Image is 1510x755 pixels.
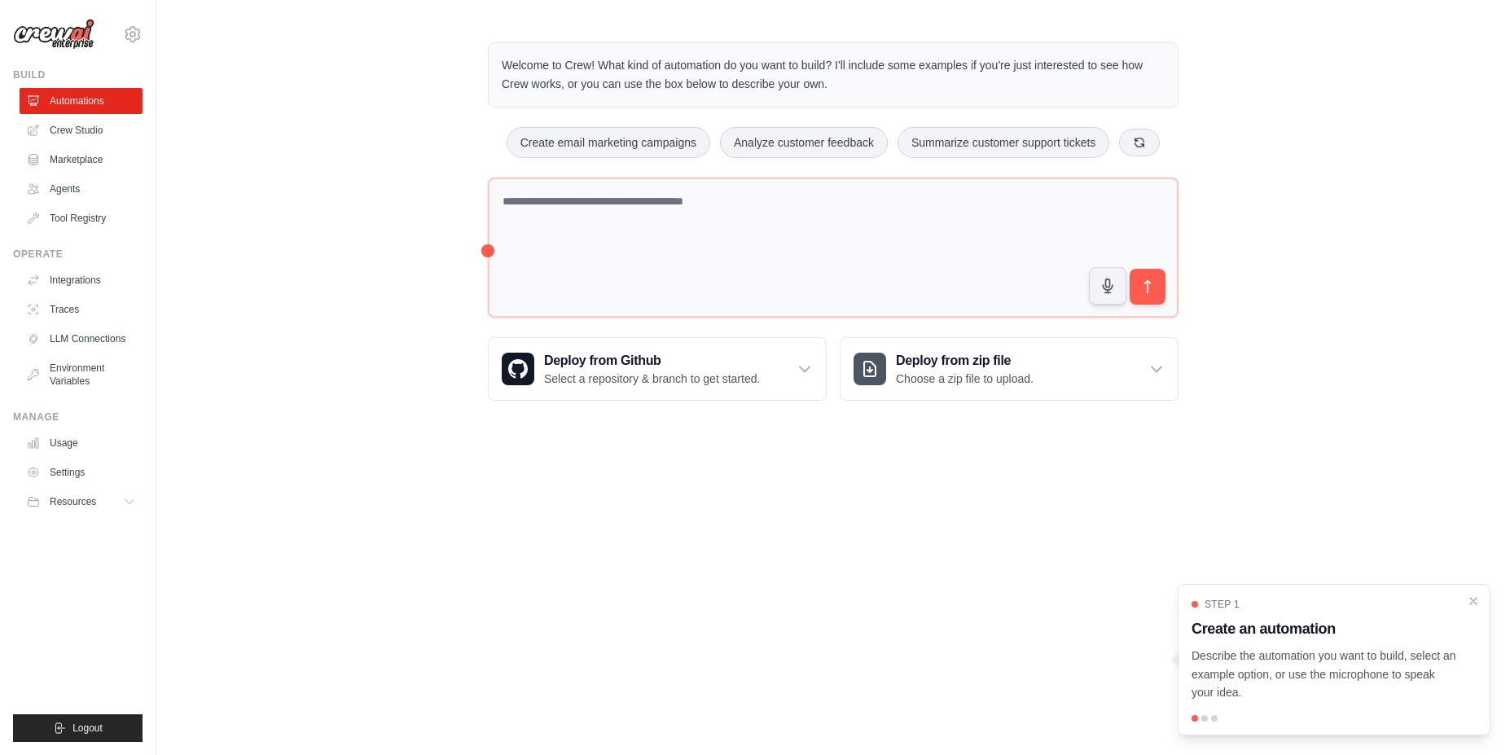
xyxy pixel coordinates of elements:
[896,371,1034,387] p: Choose a zip file to upload.
[20,326,143,352] a: LLM Connections
[502,56,1165,94] p: Welcome to Crew! What kind of automation do you want to build? I'll include some examples if you'...
[20,205,143,231] a: Tool Registry
[13,410,143,424] div: Manage
[20,147,143,173] a: Marketplace
[20,296,143,323] a: Traces
[544,351,760,371] h3: Deploy from Github
[20,176,143,202] a: Agents
[13,714,143,742] button: Logout
[507,127,710,158] button: Create email marketing campaigns
[13,68,143,81] div: Build
[13,248,143,261] div: Operate
[1205,598,1240,611] span: Step 1
[1467,595,1480,608] button: Close walkthrough
[20,430,143,456] a: Usage
[20,88,143,114] a: Automations
[898,127,1109,158] button: Summarize customer support tickets
[544,371,760,387] p: Select a repository & branch to get started.
[13,19,94,50] img: Logo
[20,459,143,485] a: Settings
[1192,617,1457,640] h3: Create an automation
[20,489,143,515] button: Resources
[20,267,143,293] a: Integrations
[72,722,103,735] span: Logout
[720,127,888,158] button: Analyze customer feedback
[1192,647,1457,702] p: Describe the automation you want to build, select an example option, or use the microphone to spe...
[896,351,1034,371] h3: Deploy from zip file
[20,355,143,394] a: Environment Variables
[20,117,143,143] a: Crew Studio
[50,495,96,508] span: Resources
